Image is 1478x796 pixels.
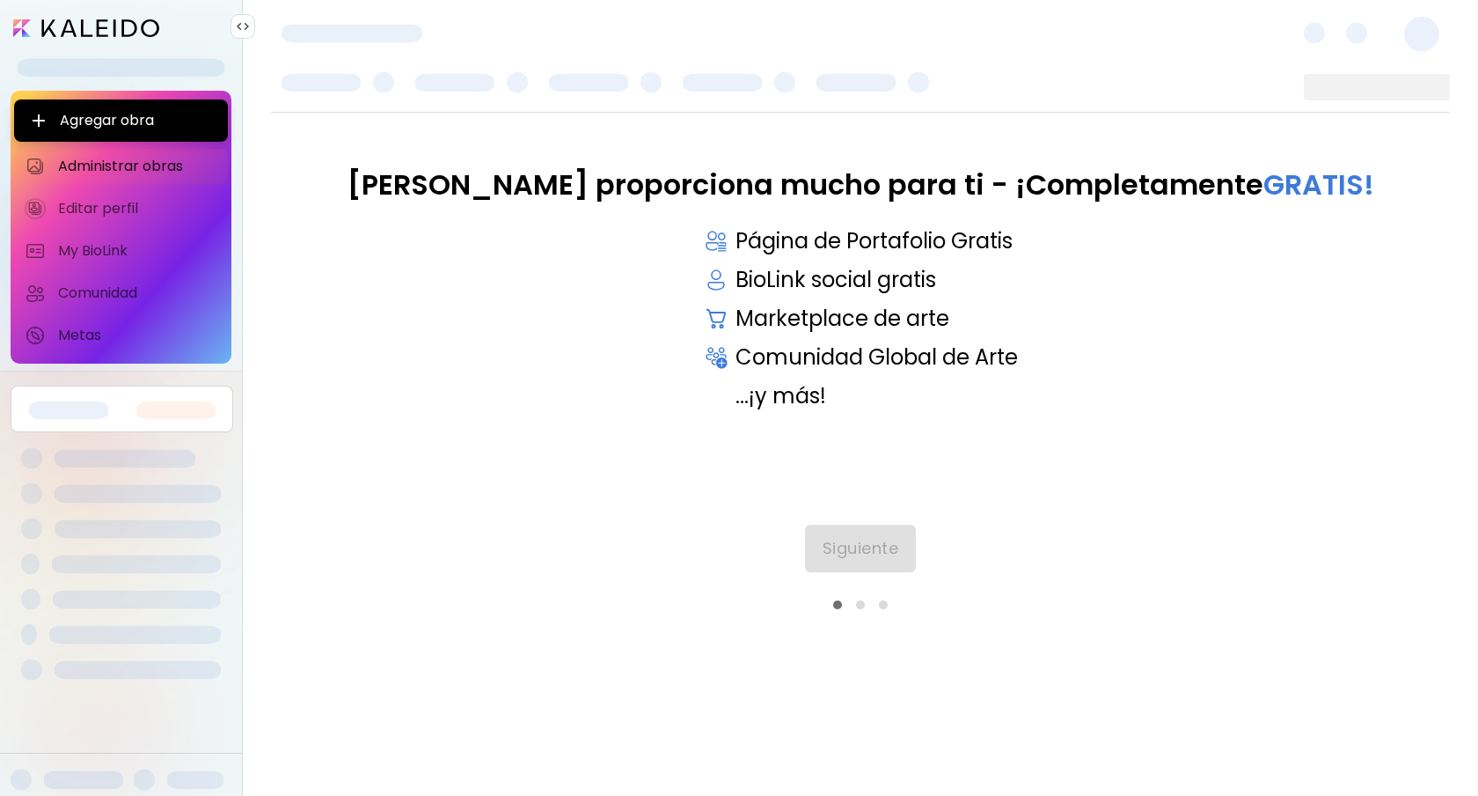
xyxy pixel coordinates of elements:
span: Comunidad [58,284,217,302]
div: BioLink social gratis [704,268,1018,292]
span: Agregar obra [28,110,214,131]
button: Agregar obra [14,99,228,142]
a: Comunidad iconComunidad [14,276,228,311]
div: ...¡y más! [704,384,1018,409]
img: icon [704,306,728,331]
a: completeMy BioLink iconMy BioLink [14,233,228,269]
img: Metas icon [25,325,46,346]
span: Editar perfil [58,200,217,217]
img: Comunidad icon [25,283,46,304]
div: Marketplace de arte [704,306,1018,331]
span: My BioLink [58,242,217,260]
img: Administrar obras icon [25,156,46,177]
a: Administrar obras iconAdministrar obras [14,149,228,184]
span: GRATIS! [1263,165,1374,204]
img: My BioLink icon [25,240,46,262]
img: collapse [236,19,250,33]
img: icon [704,268,728,292]
div: [PERSON_NAME] proporciona mucho para ti - ¡Completamente [348,169,1374,201]
span: Administrar obras [58,158,217,175]
a: completeMetas iconMetas [14,318,228,353]
a: iconcompleteEditar perfil [14,191,228,226]
div: Página de Portafolio Gratis [704,229,1018,254]
img: icon [704,229,728,254]
div: Comunidad Global de Arte [704,345,1018,370]
span: Metas [58,327,217,344]
img: icon [704,345,728,370]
